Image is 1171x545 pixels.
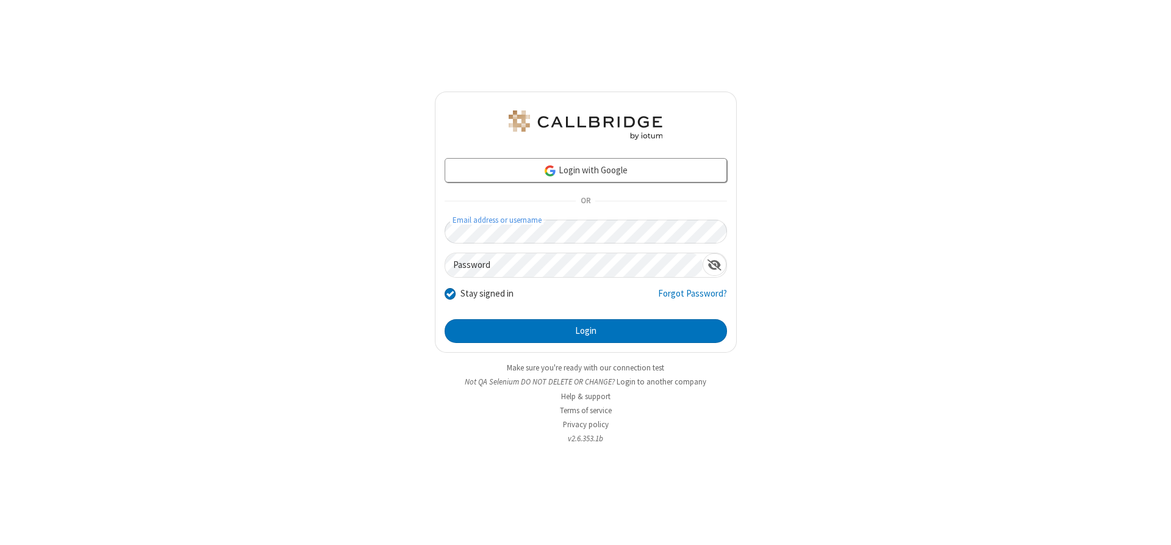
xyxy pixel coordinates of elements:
[576,193,595,210] span: OR
[506,110,665,140] img: QA Selenium DO NOT DELETE OR CHANGE
[445,319,727,344] button: Login
[617,376,706,388] button: Login to another company
[445,253,703,277] input: Password
[435,376,737,388] li: Not QA Selenium DO NOT DELETE OR CHANGE?
[445,220,727,244] input: Email address or username
[445,158,727,182] a: Login with Google
[435,433,737,444] li: v2.6.353.1b
[658,287,727,310] a: Forgot Password?
[561,391,611,402] a: Help & support
[703,253,726,276] div: Show password
[543,164,557,178] img: google-icon.png
[460,287,514,301] label: Stay signed in
[507,363,664,373] a: Make sure you're ready with our connection test
[563,419,609,430] a: Privacy policy
[1141,513,1162,536] iframe: Chat
[560,405,612,416] a: Terms of service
